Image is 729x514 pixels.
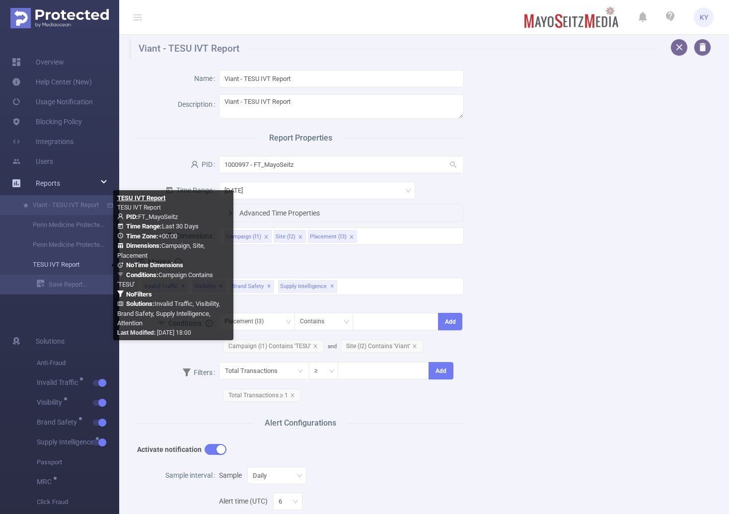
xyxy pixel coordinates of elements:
a: TESU IVT Report [20,255,107,275]
div: ≥ [314,363,325,379]
a: Usage Notification [12,92,93,112]
i: icon: close [349,234,354,240]
div: Campaign (l1) [226,230,261,243]
label: Description [178,100,219,108]
b: No Time Dimensions [126,261,183,269]
i: icon: close [290,393,295,398]
span: and [328,343,427,350]
li: Placement (l3) [308,230,357,243]
span: Visibility [37,399,66,406]
span: Campaign (l1) Contains 'TESU' [223,340,324,353]
a: Overview [12,52,64,72]
span: Solutions [36,331,65,351]
i: icon: down [286,319,292,326]
div: Daily [253,467,274,484]
span: Report Properties [257,132,344,144]
div: Yesterday [224,182,250,199]
i: icon: user [117,213,126,220]
span: Time Range [165,186,213,194]
a: Help Center (New) [12,72,92,92]
span: Passport [37,452,119,472]
b: Activate notification [137,445,202,453]
a: Penn Medicine Protected Media Report [20,235,107,255]
a: Users [12,151,53,171]
span: Filters [183,368,213,376]
div: icon: rightAdvanced Time Properties [219,205,464,221]
span: Brand Safety [230,280,274,293]
span: Click Fraud [37,492,119,512]
a: Save Report... [37,275,119,294]
span: Campaign Contains 'TESU' [117,271,213,289]
i: icon: down [344,319,350,326]
i: icon: close [313,344,318,349]
i: icon: close [412,344,417,349]
li: Campaign (l1) [224,230,272,243]
a: Penn Medicine Protected Media [20,215,107,235]
b: Solutions : [126,300,154,307]
span: KY [700,7,708,27]
span: Reports [36,179,60,187]
span: Invalid Traffic, Visibility, Brand Safety, Supply Intelligence, Attention [117,300,220,327]
span: Site (l2) Contains 'Viant' [341,340,423,353]
span: TESU IVT Report [117,204,161,211]
i: icon: close [298,234,303,240]
span: Brand Safety [37,419,80,426]
a: Reports [36,173,60,193]
i: icon: close [264,234,269,240]
span: Supply Intelligence [37,439,97,445]
button: Add [438,313,462,330]
textarea: Viant - TESU IVT Report [219,94,464,119]
a: Integrations [12,132,73,151]
div: Alert time (UTC) [219,485,464,511]
b: TESU IVT Report [117,194,165,202]
h1: Viant - TESU IVT Report [129,39,656,59]
b: Last Modified: [117,329,155,336]
span: [DATE] 18:00 [117,329,191,336]
i: icon: down [405,188,411,195]
span: Supply Intelligence [278,280,337,293]
div: Contains [300,313,331,330]
i: icon: down [296,473,302,480]
span: Invalid Traffic [37,379,81,386]
b: Time Range: [126,222,162,230]
button: Add [429,362,453,379]
b: No Filters [126,291,152,298]
div: 6 [279,493,289,510]
span: ✕ [330,281,334,293]
li: Site (l2) [274,230,306,243]
div: Site (l2) [276,230,295,243]
b: PID: [126,213,138,220]
i: icon: user [191,160,199,168]
span: Campaign, Site, Placement [117,242,205,259]
div: Placement (l3) [310,230,347,243]
b: Time Zone: [126,232,158,240]
span: MRC [37,478,55,485]
a: Blocking Policy [12,112,82,132]
label: Name [194,74,219,82]
span: PID [191,160,213,168]
i: icon: down [329,368,335,375]
span: Total Transactions ≥ 1 [223,389,301,402]
a: Viant - TESU IVT Report [20,195,107,215]
span: Alert Configurations [253,417,348,429]
span: Anti-Fraud [37,353,119,373]
span: ✕ [267,281,271,293]
i: icon: down [292,499,298,506]
div: Placement (l3) [224,313,271,330]
div: Sample [219,465,464,485]
b: Conditions : [126,271,158,279]
b: Dimensions : [126,242,161,249]
img: Protected Media [10,8,109,28]
span: FT_MayoSeitz Last 30 Days +00:00 [117,213,220,327]
span: Sample interval [165,471,213,479]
